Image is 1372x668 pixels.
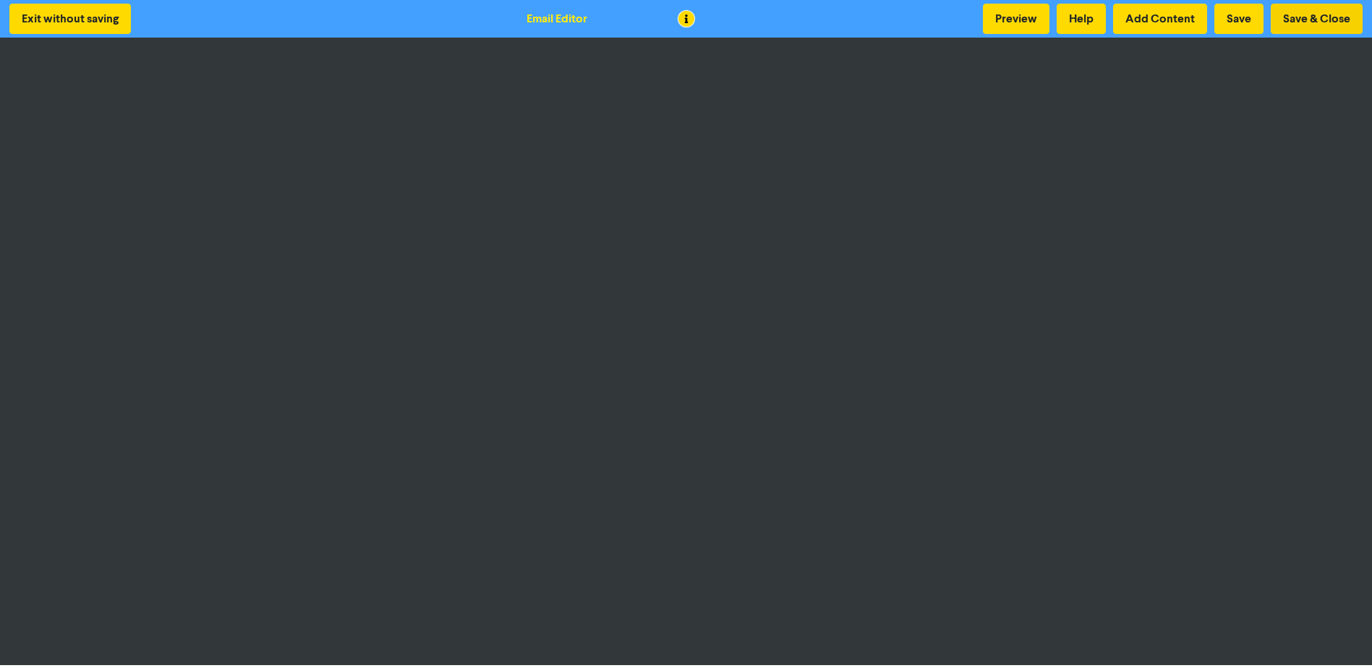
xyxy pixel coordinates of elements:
[983,4,1049,34] button: Preview
[527,10,587,27] div: Email Editor
[1113,4,1207,34] button: Add Content
[9,4,131,34] button: Exit without saving
[1271,4,1363,34] button: Save & Close
[1214,4,1264,34] button: Save
[1057,4,1106,34] button: Help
